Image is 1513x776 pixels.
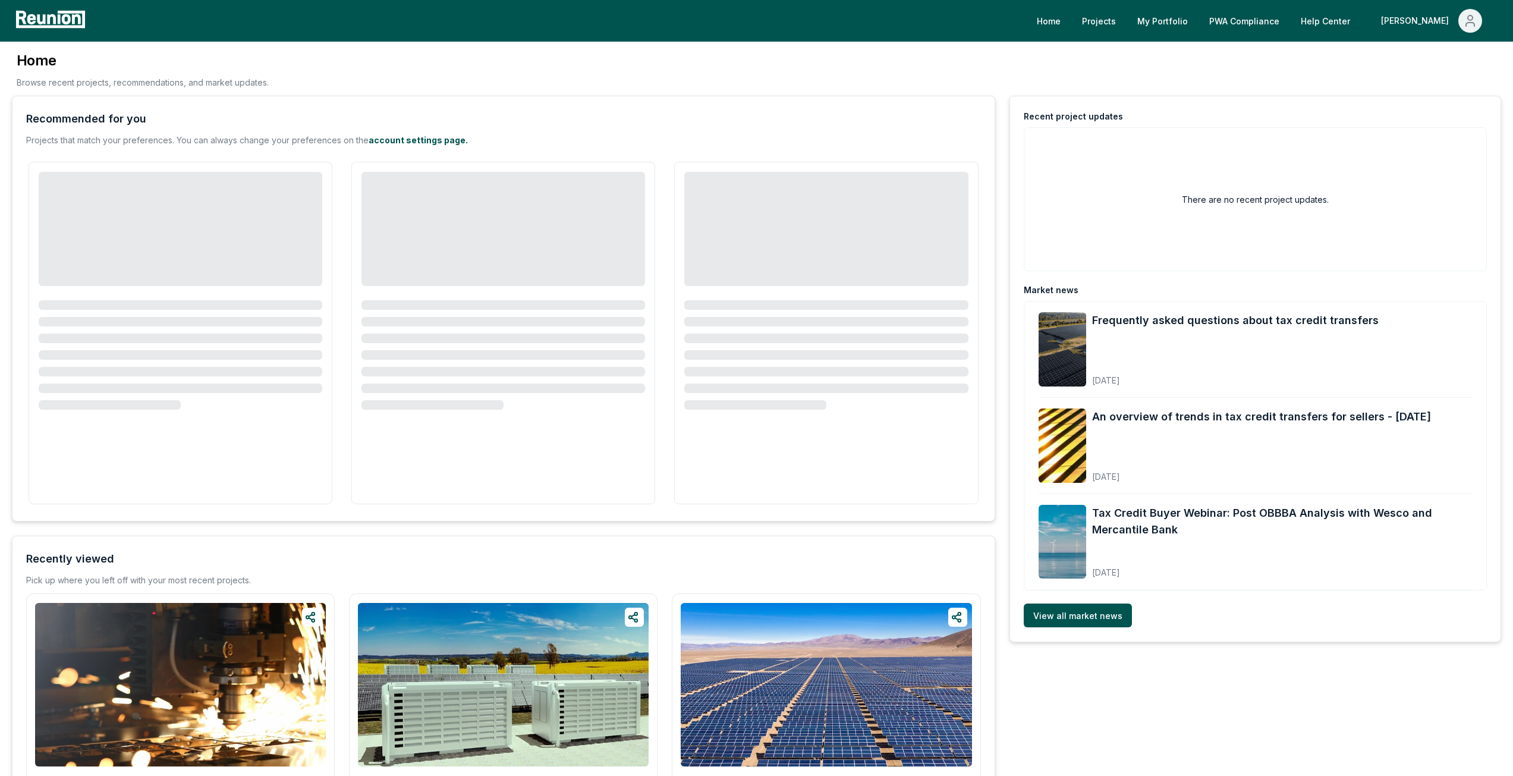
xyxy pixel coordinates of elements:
div: Market news [1024,284,1078,296]
a: PWA Compliance [1200,9,1289,33]
a: Frequently asked questions about tax credit transfers [1092,312,1379,329]
div: Recommended for you [26,111,146,127]
a: My Portfolio [1128,9,1197,33]
button: [PERSON_NAME] [1372,9,1492,33]
div: Pick up where you left off with your most recent projects. [26,574,251,586]
img: An overview of trends in tax credit transfers for sellers - September 2025 [1039,409,1086,483]
div: Recently viewed [26,551,114,567]
a: An overview of trends in tax credit transfers for sellers - [DATE] [1092,409,1431,425]
img: River [681,603,971,766]
a: Tax Credit Buyer Webinar: Post OBBBA Analysis with Wesco and Mercantile Bank [1092,505,1472,538]
img: Tax Credit Buyer Webinar: Post OBBBA Analysis with Wesco and Mercantile Bank [1039,505,1086,579]
div: [DATE] [1092,558,1472,579]
a: Help Center [1291,9,1360,33]
img: Sierra Crest [358,603,649,766]
span: Projects that match your preferences. You can always change your preferences on the [26,135,369,145]
nav: Main [1027,9,1501,33]
h2: There are no recent project updates. [1182,193,1329,206]
a: View all market news [1024,604,1132,627]
img: Frequently asked questions about tax credit transfers [1039,312,1086,387]
a: account settings page. [369,135,468,145]
div: [PERSON_NAME] [1381,9,1454,33]
a: Home [1027,9,1070,33]
a: Projects [1072,9,1125,33]
div: [DATE] [1092,366,1379,387]
div: [DATE] [1092,462,1431,483]
p: Browse recent projects, recommendations, and market updates. [17,76,269,89]
h3: Home [17,51,269,70]
img: Windara [35,603,326,766]
div: Recent project updates [1024,111,1123,122]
